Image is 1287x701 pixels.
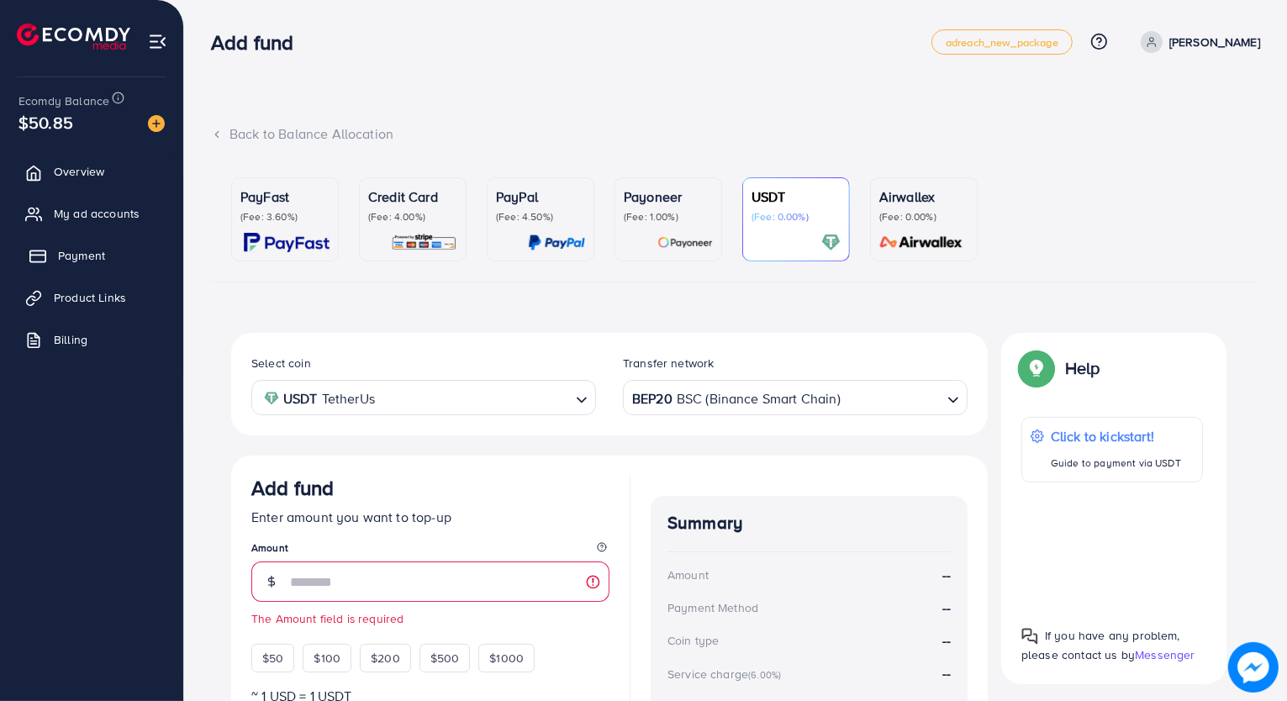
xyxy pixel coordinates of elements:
img: card [657,233,713,252]
h3: Add fund [251,476,334,500]
img: Popup guide [1021,353,1052,383]
p: Click to kickstart! [1051,426,1181,446]
p: (Fee: 3.60%) [240,210,330,224]
span: Payment [58,247,105,264]
span: $100 [314,650,340,667]
p: (Fee: 4.50%) [496,210,585,224]
span: $500 [430,650,460,667]
p: (Fee: 0.00%) [879,210,968,224]
span: $50.85 [18,110,73,134]
strong: -- [942,598,951,618]
p: Guide to payment via USDT [1051,453,1181,473]
p: Enter amount you want to top-up [251,507,609,527]
p: PayFast [240,187,330,207]
div: Service charge [667,666,786,683]
input: Search for option [380,385,569,411]
img: logo [17,24,130,50]
span: Ecomdy Balance [18,92,109,109]
p: Credit Card [368,187,457,207]
a: adreach_new_package [931,29,1073,55]
p: USDT [752,187,841,207]
span: If you have any problem, please contact us by [1021,627,1180,663]
img: card [874,233,968,252]
img: menu [148,32,167,51]
a: Billing [13,323,171,356]
p: Help [1065,358,1100,378]
input: Search for option [842,385,941,411]
div: Coin type [667,632,719,649]
legend: Amount [251,540,609,561]
small: The Amount field is required [251,610,609,627]
h4: Summary [667,513,951,534]
img: image [148,115,165,132]
h3: Add fund [211,30,307,55]
a: Overview [13,155,171,188]
img: Popup guide [1021,628,1038,645]
p: Payoneer [624,187,713,207]
p: PayPal [496,187,585,207]
p: (Fee: 4.00%) [368,210,457,224]
span: Messenger [1135,646,1195,663]
strong: -- [942,664,951,683]
div: Amount [667,567,709,583]
span: Product Links [54,289,126,306]
img: card [528,233,585,252]
span: BSC (Binance Smart Chain) [677,387,841,411]
img: coin [264,391,279,406]
div: Back to Balance Allocation [211,124,1260,144]
span: $50 [262,650,283,667]
div: Search for option [251,380,596,414]
span: My ad accounts [54,205,140,222]
small: (6.00%) [748,668,781,682]
label: Select coin [251,355,311,372]
span: $1000 [489,650,524,667]
span: adreach_new_package [946,37,1058,48]
label: Transfer network [623,355,715,372]
img: card [821,233,841,252]
a: Payment [13,239,171,272]
div: Payment Method [667,599,758,616]
span: TetherUs [322,387,375,411]
img: card [244,233,330,252]
span: Billing [54,331,87,348]
strong: USDT [283,387,318,411]
p: Airwallex [879,187,968,207]
p: (Fee: 0.00%) [752,210,841,224]
a: Product Links [13,281,171,314]
p: (Fee: 1.00%) [624,210,713,224]
span: $200 [371,650,400,667]
div: Search for option [623,380,968,414]
a: [PERSON_NAME] [1134,31,1260,53]
strong: -- [942,631,951,651]
a: My ad accounts [13,197,171,230]
img: card [391,233,457,252]
strong: -- [942,566,951,585]
strong: BEP20 [632,387,673,411]
img: image [1228,642,1279,693]
span: Overview [54,163,104,180]
p: [PERSON_NAME] [1169,32,1260,52]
